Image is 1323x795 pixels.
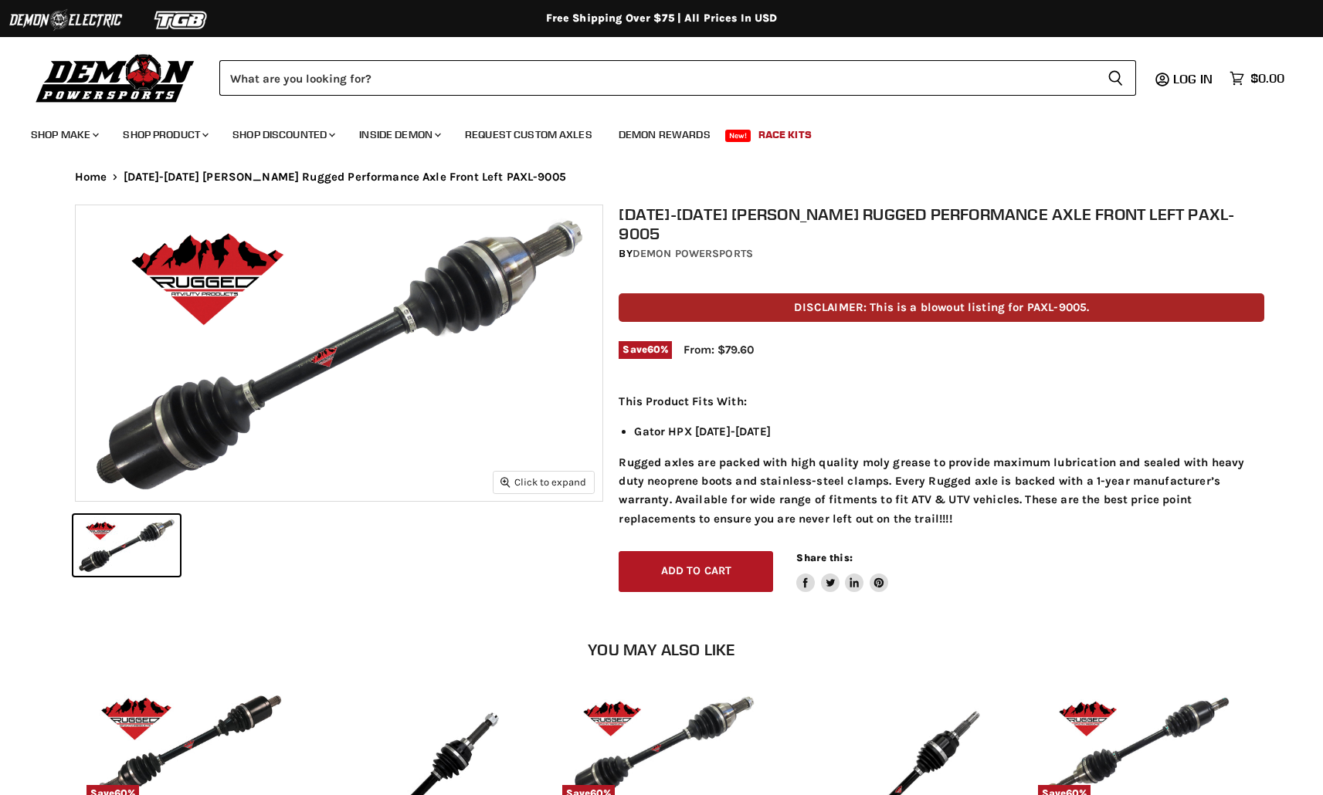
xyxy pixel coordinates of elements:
[500,476,586,488] span: Click to expand
[219,60,1095,96] input: Search
[494,472,594,492] button: Click to expand
[1095,60,1136,96] button: Search
[76,205,602,501] img: 2010-2013 John Deere Rugged Performance Axle Front Left PAXL-9005
[684,343,754,357] span: From: $79.60
[124,171,566,184] span: [DATE]-[DATE] [PERSON_NAME] Rugged Performance Axle Front Left PAXL-9005
[348,119,450,151] a: Inside Demon
[1166,72,1222,86] a: Log in
[619,551,773,592] button: Add to cart
[619,341,672,358] span: Save %
[219,60,1136,96] form: Product
[619,293,1264,322] p: DISCLAIMER: This is a blowout listing for PAXL-9005.
[796,552,852,563] span: Share this:
[747,119,823,151] a: Race Kits
[221,119,344,151] a: Shop Discounted
[619,392,1264,528] div: Rugged axles are packed with high quality moly grease to provide maximum lubrication and sealed w...
[619,205,1264,243] h1: [DATE]-[DATE] [PERSON_NAME] Rugged Performance Axle Front Left PAXL-9005
[1222,67,1292,90] a: $0.00
[75,171,107,184] a: Home
[19,113,1281,151] ul: Main menu
[31,50,200,105] img: Demon Powersports
[44,12,1280,25] div: Free Shipping Over $75 | All Prices In USD
[124,5,239,35] img: TGB Logo 2
[453,119,604,151] a: Request Custom Axles
[607,119,722,151] a: Demon Rewards
[725,130,751,142] span: New!
[661,564,732,577] span: Add to cart
[619,392,1264,411] p: This Product Fits With:
[647,343,660,355] span: 60
[73,515,180,576] button: 2010-2013 John Deere Rugged Performance Axle Front Left PAXL-9005 thumbnail
[796,551,888,592] aside: Share this:
[44,171,1280,184] nav: Breadcrumbs
[1173,71,1213,86] span: Log in
[619,245,1264,262] div: by
[634,422,1264,441] li: Gator HPX [DATE]-[DATE]
[1250,71,1284,86] span: $0.00
[75,641,1249,658] h2: You may also like
[19,119,108,151] a: Shop Make
[8,5,124,35] img: Demon Electric Logo 2
[111,119,218,151] a: Shop Product
[633,247,753,260] a: Demon Powersports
